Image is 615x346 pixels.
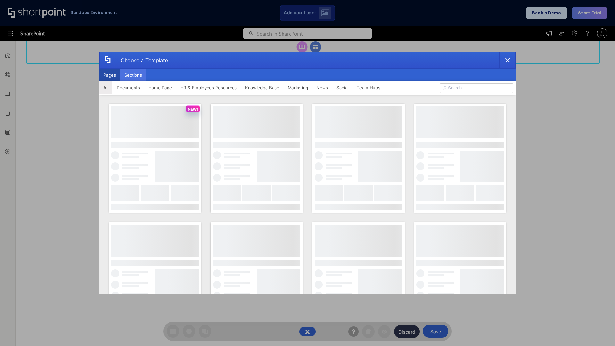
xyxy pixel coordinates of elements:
button: Team Hubs [353,81,384,94]
button: News [312,81,332,94]
button: All [99,81,112,94]
button: Social [332,81,353,94]
iframe: Chat Widget [583,315,615,346]
input: Search [440,83,513,93]
p: NEW! [188,107,198,111]
button: Pages [99,69,120,81]
button: Home Page [144,81,176,94]
button: HR & Employees Resources [176,81,241,94]
button: Sections [120,69,146,81]
div: Choose a Template [116,52,168,68]
button: Marketing [283,81,312,94]
button: Knowledge Base [241,81,283,94]
div: template selector [99,52,516,294]
button: Documents [112,81,144,94]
